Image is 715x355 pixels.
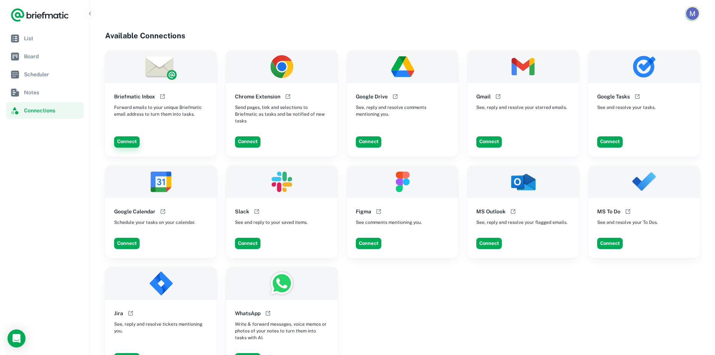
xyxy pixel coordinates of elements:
span: See and resolve your To Dos. [597,219,658,226]
button: Connect [235,136,260,148]
button: Connect [356,136,381,148]
button: Open help documentation [623,207,632,216]
button: Open help documentation [374,207,383,216]
button: Open help documentation [494,92,503,101]
h6: Chrome Extension [235,92,280,101]
button: Open help documentation [509,207,518,216]
button: Connect [476,136,502,148]
h4: Available Connections [105,30,700,41]
img: Figma [347,166,459,198]
img: Chrome Extension [226,50,338,83]
button: Open help documentation [283,92,292,101]
button: Connect [114,238,140,249]
span: See, reply and resolve your flagged emails. [476,219,567,226]
button: Open help documentation [158,207,167,216]
button: Connect [476,238,502,249]
button: Connect [114,136,140,148]
h6: MS Outlook [476,207,506,216]
a: Connections [6,102,84,119]
a: Scheduler [6,66,84,83]
button: Connect [235,238,260,249]
img: Google Drive [347,50,459,83]
h6: Google Calendar [114,207,155,216]
button: Account button [685,6,700,21]
button: Open help documentation [158,92,167,101]
h6: Slack [235,207,249,216]
span: Schedule your tasks on your calendar. [114,219,196,226]
button: Connect [597,136,623,148]
button: Connect [597,238,623,249]
span: Write & forward messages, voice memos or photos of your notes to turn them into tasks with AI. [235,321,329,341]
h6: WhatsApp [235,309,260,317]
img: MS To Do [588,166,700,198]
img: Google Tasks [588,50,700,83]
a: Logo [11,8,69,23]
img: MS Outlook [467,166,579,198]
span: Connections [24,106,81,115]
span: See, reply and resolve tickets mentioning you. [114,321,208,334]
span: See and reply to your saved items. [235,219,308,226]
h6: Figma [356,207,371,216]
img: WhatsApp [226,267,338,300]
h6: Google Tasks [597,92,630,101]
h6: Briefmatic Inbox [114,92,155,101]
span: See, reply and resolve your starred emails. [476,104,567,111]
a: List [6,30,84,47]
button: Open help documentation [391,92,400,101]
button: Open help documentation [126,309,135,318]
h6: Google Drive [356,92,388,101]
h6: Gmail [476,92,491,101]
img: Jira [105,267,217,300]
span: Notes [24,88,81,97]
img: Google Calendar [105,166,217,198]
button: Open help documentation [263,309,272,318]
button: Connect [356,238,381,249]
span: List [24,34,81,42]
span: Scheduler [24,70,81,79]
a: Board [6,48,84,65]
span: See comments mentioning you. [356,219,422,226]
img: Gmail [467,50,579,83]
span: Forward emails to your unique Briefmatic email address to turn them into tasks. [114,104,208,118]
img: Martin Losenický [686,7,699,20]
div: Load Chat [8,329,26,347]
span: Board [24,52,81,60]
span: Send pages, link and selections to Briefmatic as tasks and be notified of new tasks [235,104,329,124]
h6: Jira [114,309,123,317]
span: See, reply and resolve comments mentioning you. [356,104,450,118]
button: Open help documentation [252,207,261,216]
img: Slack [226,166,338,198]
h6: MS To Do [597,207,620,216]
img: Briefmatic Inbox [105,50,217,83]
button: Open help documentation [633,92,642,101]
a: Notes [6,84,84,101]
span: See and resolve your tasks. [597,104,656,111]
